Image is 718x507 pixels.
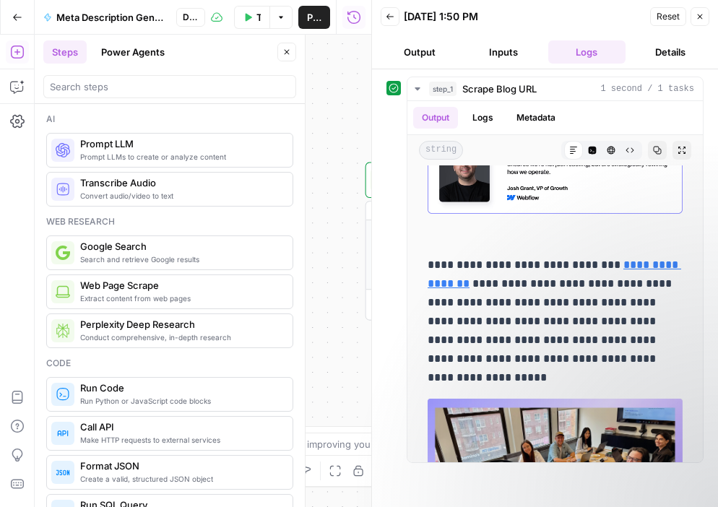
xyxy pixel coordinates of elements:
span: Google Search [80,239,281,253]
button: Logs [548,40,626,64]
span: Conduct comprehensive, in-depth research [80,331,281,343]
span: Meta Description Generator [LThompson] [56,10,165,25]
span: Make HTTP requests to external services [80,434,281,446]
button: Reset [650,7,686,26]
span: Format JSON [80,459,281,473]
div: Code [46,357,293,370]
button: 1 second / 1 tasks [407,77,703,100]
span: Scrape Blog URL [462,82,537,96]
button: Meta Description Generator [LThompson] [35,6,173,29]
span: Draft [183,11,199,24]
span: Web Page Scrape [80,278,281,292]
button: Power Agents [92,40,173,64]
span: Perplexity Deep Research [80,317,281,331]
span: Prompt LLMs to create or analyze content [80,151,281,162]
button: Metadata [508,107,564,129]
span: Run Python or JavaScript code blocks [80,395,281,407]
button: Steps [43,40,87,64]
button: Details [631,40,709,64]
span: Search and retrieve Google results [80,253,281,265]
div: 1 second / 1 tasks [407,101,703,462]
span: Run Code [80,381,281,395]
div: Web research [46,215,293,228]
div: Ai [46,113,293,126]
span: Publish [307,10,321,25]
button: Output [381,40,459,64]
button: Inputs [464,40,542,64]
span: Prompt LLM [80,136,281,151]
span: Convert audio/video to text [80,190,281,201]
button: Publish [298,6,330,29]
span: Reset [657,10,680,23]
span: Test Workflow [256,10,261,25]
button: Output [413,107,458,129]
span: step_1 [429,82,457,96]
button: Logs [464,107,502,129]
input: Search steps [50,79,290,94]
span: Create a valid, structured JSON object [80,473,281,485]
span: Transcribe Audio [80,175,281,190]
button: Test Workflow [234,6,269,29]
span: string [419,141,463,160]
span: Call API [80,420,281,434]
span: 1 second / 1 tasks [600,82,694,95]
span: Extract content from web pages [80,292,281,304]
